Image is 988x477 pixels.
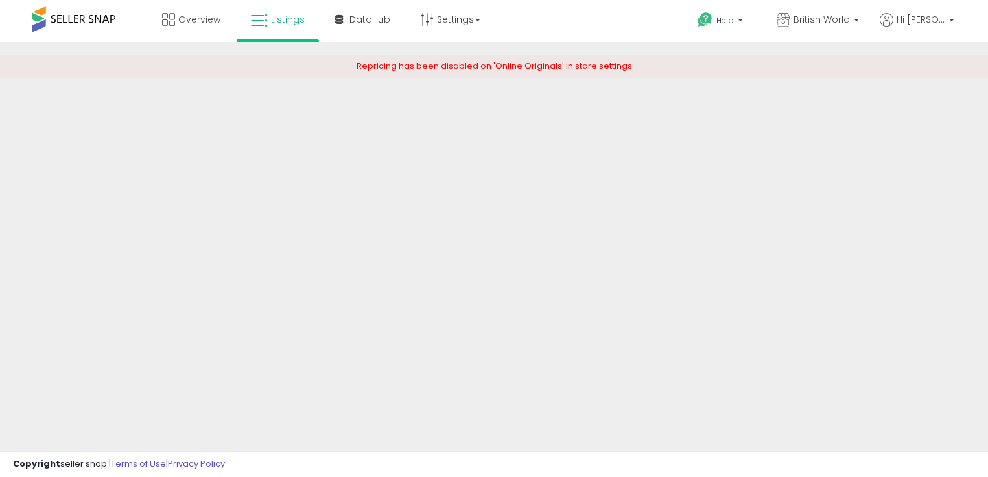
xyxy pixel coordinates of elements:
strong: Copyright [13,458,60,470]
span: Help [716,15,734,26]
a: Terms of Use [111,458,166,470]
a: Help [687,2,756,42]
span: Hi [PERSON_NAME] [897,13,945,26]
a: Hi [PERSON_NAME] [880,13,954,42]
span: British World [794,13,850,26]
a: Privacy Policy [168,458,225,470]
div: seller snap | | [13,458,225,471]
span: DataHub [349,13,390,26]
span: Repricing has been disabled on 'Online Originals' in store settings [357,60,632,72]
span: Listings [271,13,305,26]
span: Overview [178,13,220,26]
i: Get Help [697,12,713,28]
